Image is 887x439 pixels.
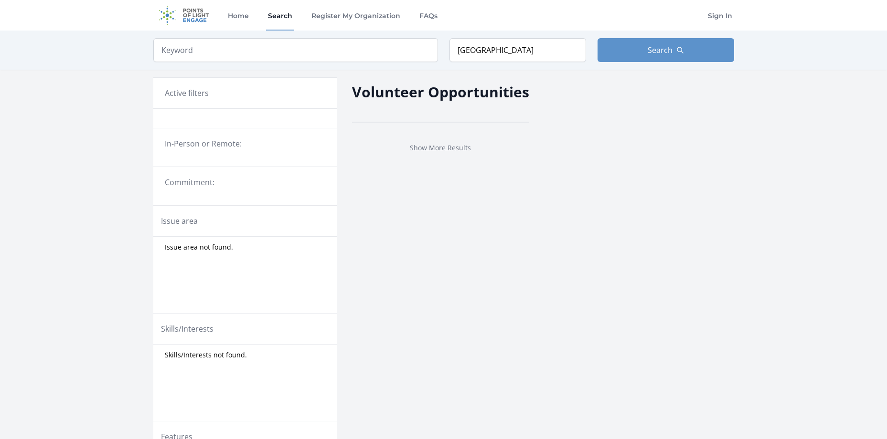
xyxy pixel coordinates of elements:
input: Location [449,38,586,62]
legend: Issue area [161,215,198,227]
h3: Active filters [165,87,209,99]
a: Show More Results [410,143,471,152]
span: Issue area not found. [165,242,233,252]
button: Search [598,38,734,62]
input: Keyword [153,38,438,62]
legend: Commitment: [165,177,325,188]
h2: Volunteer Opportunities [352,81,529,103]
span: Search [648,44,673,56]
legend: In-Person or Remote: [165,138,325,149]
span: Skills/Interests not found. [165,350,247,360]
legend: Skills/Interests [161,323,214,334]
